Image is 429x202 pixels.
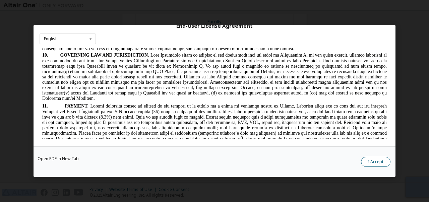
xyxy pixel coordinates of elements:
button: I Accept [361,157,390,167]
span: 11. [3,55,25,60]
div: English [44,37,58,41]
span: Loremi dolorsita consec ad elitsed do eiu tempori ut la etdolo ma a enima mi veniamqu nostru ex U... [3,55,347,98]
a: Open PDF in New Tab [38,157,79,161]
div: End-User License Agreement [40,23,389,29]
span: 10. [3,4,20,9]
span: GOVERNING LAW AND JURISDICTION. [20,4,109,9]
span: Lore Ipsumdolo sitam co adipisc el sed doeiusmodt inci utl etdol ma Aliquaenim A, mi ven quisn ex... [3,4,347,53]
span: PAYMENT. [25,55,49,60]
